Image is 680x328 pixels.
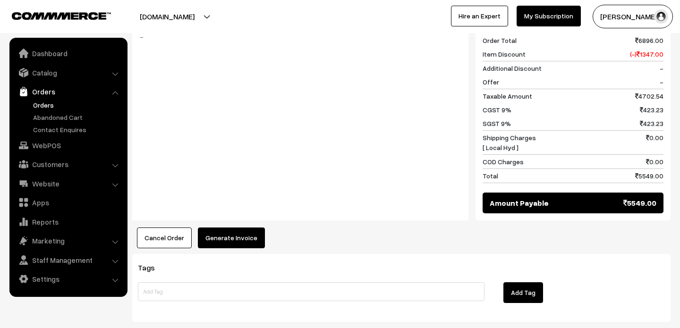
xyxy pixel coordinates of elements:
a: Dashboard [12,45,124,62]
a: Customers [12,156,124,173]
a: Orders [31,100,124,110]
span: 5549.00 [635,171,663,181]
a: Hire an Expert [451,6,508,26]
a: COMMMERCE [12,9,94,21]
span: Tags [138,263,166,272]
button: Generate Invoice [198,227,265,248]
span: Additional Discount [483,63,542,73]
span: 423.23 [640,118,663,128]
button: Cancel Order [137,227,192,248]
a: Website [12,175,124,192]
input: Add Tag [138,282,484,301]
span: Shipping Charges [ Local Hyd ] [483,133,536,152]
a: Staff Management [12,252,124,269]
span: CGST 9% [483,105,511,115]
span: 5549.00 [623,197,656,209]
a: Abandoned Cart [31,112,124,122]
img: user [654,9,668,24]
span: Total [483,171,498,181]
span: 0.00 [646,157,663,167]
a: My Subscription [517,6,581,26]
span: 4702.54 [635,91,663,101]
img: COMMMERCE [12,12,111,19]
a: Orders [12,83,124,100]
span: 0.00 [646,133,663,152]
span: 6896.00 [635,35,663,45]
a: Settings [12,270,124,287]
span: Order Total [483,35,517,45]
span: Amount Payable [490,197,549,209]
span: (-) 1347.00 [630,49,663,59]
span: COD Charges [483,157,524,167]
a: Catalog [12,64,124,81]
span: Item Discount [483,49,526,59]
button: [PERSON_NAME] [593,5,673,28]
span: 423.23 [640,105,663,115]
span: Offer [483,77,499,87]
a: Apps [12,194,124,211]
span: Taxable Amount [483,91,532,101]
a: Reports [12,213,124,230]
button: Add Tag [503,282,543,303]
a: WebPOS [12,137,124,154]
span: - [660,63,663,73]
blockquote: - [139,31,461,42]
a: Marketing [12,232,124,249]
a: Contact Enquires [31,125,124,135]
span: SGST 9% [483,118,511,128]
span: - [660,77,663,87]
button: [DOMAIN_NAME] [107,5,228,28]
